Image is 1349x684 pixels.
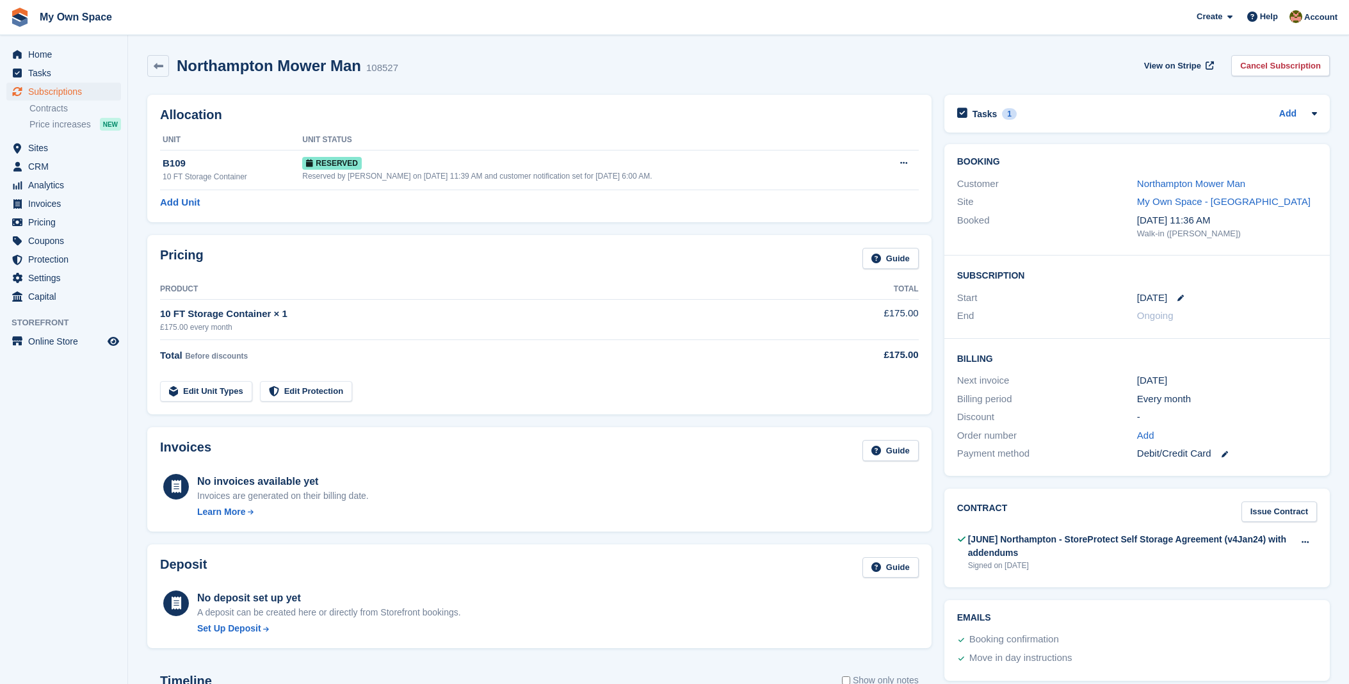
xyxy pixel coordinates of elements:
span: Online Store [28,332,105,350]
a: menu [6,269,121,287]
div: £175.00 [802,348,918,362]
a: menu [6,176,121,194]
span: Protection [28,250,105,268]
a: My Own Space [35,6,117,28]
div: Booking confirmation [969,632,1059,647]
span: Ongoing [1137,310,1174,321]
a: menu [6,45,121,63]
a: menu [6,332,121,350]
a: Northampton Mower Man [1137,178,1245,189]
span: Home [28,45,105,63]
h2: Invoices [160,440,211,461]
a: Learn More [197,505,369,519]
th: Total [802,279,918,300]
h2: Booking [957,157,1317,167]
div: Customer [957,177,1137,191]
span: CRM [28,158,105,175]
h2: Tasks [973,108,998,120]
a: Price increases NEW [29,117,121,131]
div: No deposit set up yet [197,590,461,606]
div: Booked [957,213,1137,240]
div: No invoices available yet [197,474,369,489]
a: menu [6,195,121,213]
div: [JUNE] Northampton - StoreProtect Self Storage Agreement (v4Jan24) with addendums [968,533,1293,560]
div: Debit/Credit Card [1137,446,1317,461]
div: Set Up Deposit [197,622,261,635]
a: Add Unit [160,195,200,210]
span: Subscriptions [28,83,105,101]
a: menu [6,64,121,82]
h2: Emails [957,613,1317,623]
div: 108527 [366,61,398,76]
a: Guide [862,557,919,578]
span: Account [1304,11,1337,24]
a: View on Stripe [1139,55,1216,76]
p: A deposit can be created here or directly from Storefront bookings. [197,606,461,619]
span: Help [1260,10,1278,23]
div: [DATE] 11:36 AM [1137,213,1317,228]
span: Coupons [28,232,105,250]
a: Guide [862,248,919,269]
div: Walk-in ([PERSON_NAME]) [1137,227,1317,240]
a: menu [6,250,121,268]
a: menu [6,139,121,157]
div: Payment method [957,446,1137,461]
span: Settings [28,269,105,287]
div: NEW [100,118,121,131]
a: menu [6,213,121,231]
div: 10 FT Storage Container × 1 [160,307,802,322]
a: Edit Unit Types [160,381,252,402]
h2: Subscription [957,268,1317,281]
div: Move in day instructions [969,651,1072,666]
div: Order number [957,428,1137,443]
div: Reserved by [PERSON_NAME] on [DATE] 11:39 AM and customer notification set for [DATE] 6:00 AM. [302,170,875,182]
div: Start [957,291,1137,305]
h2: Contract [957,501,1008,523]
th: Unit Status [302,130,875,151]
div: Signed on [DATE] [968,560,1293,571]
div: End [957,309,1137,323]
div: Site [957,195,1137,209]
a: menu [6,83,121,101]
span: Capital [28,288,105,305]
a: menu [6,158,121,175]
h2: Northampton Mower Man [177,57,361,74]
th: Unit [160,130,302,151]
span: Sites [28,139,105,157]
h2: Allocation [160,108,919,122]
span: View on Stripe [1144,60,1201,72]
div: B109 [163,156,302,171]
div: Next invoice [957,373,1137,388]
div: Billing period [957,392,1137,407]
span: Invoices [28,195,105,213]
span: Reserved [302,157,362,170]
a: Add [1279,107,1296,122]
div: £175.00 every month [160,322,802,333]
div: Invoices are generated on their billing date. [197,489,369,503]
div: 10 FT Storage Container [163,171,302,183]
h2: Billing [957,352,1317,364]
img: Keely Collin [1289,10,1302,23]
span: Storefront [12,316,127,329]
a: menu [6,232,121,250]
a: Cancel Subscription [1231,55,1330,76]
span: Price increases [29,118,91,131]
div: [DATE] [1137,373,1317,388]
a: Guide [862,440,919,461]
img: stora-icon-8386f47178a22dfd0bd8f6a31ec36ba5ce8667c1dd55bd0f319d3a0aa187defe.svg [10,8,29,27]
a: menu [6,288,121,305]
span: Analytics [28,176,105,194]
h2: Deposit [160,557,207,578]
td: £175.00 [802,299,918,339]
span: Tasks [28,64,105,82]
a: Add [1137,428,1154,443]
div: Every month [1137,392,1317,407]
span: Before discounts [185,352,248,361]
a: My Own Space - [GEOGRAPHIC_DATA] [1137,196,1311,207]
div: 1 [1002,108,1017,120]
div: Discount [957,410,1137,425]
a: Issue Contract [1241,501,1317,523]
th: Product [160,279,802,300]
time: 2025-09-19 00:00:00 UTC [1137,291,1167,305]
a: Set Up Deposit [197,622,461,635]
